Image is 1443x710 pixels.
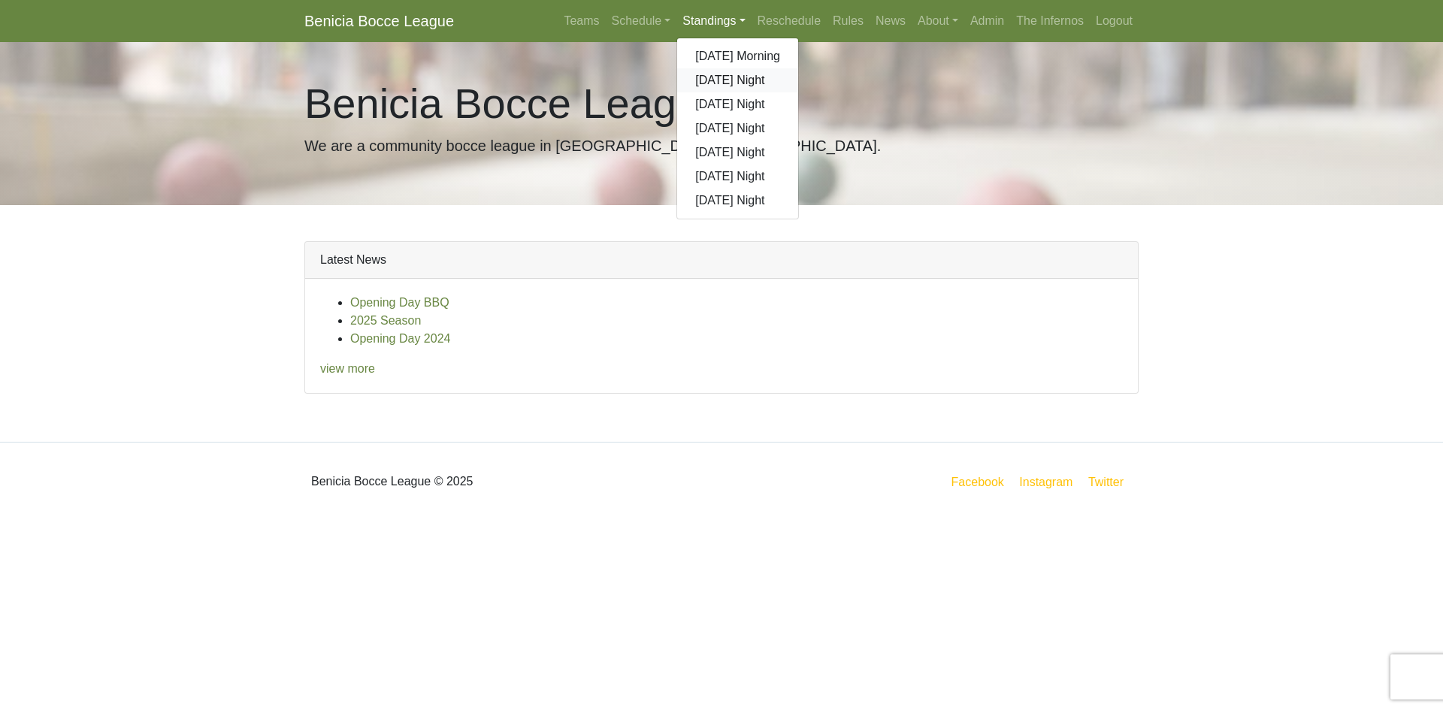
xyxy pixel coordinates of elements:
[1090,6,1139,36] a: Logout
[677,140,798,165] a: [DATE] Night
[870,6,912,36] a: News
[677,165,798,189] a: [DATE] Night
[558,6,605,36] a: Teams
[304,6,454,36] a: Benicia Bocce League
[305,242,1138,279] div: Latest News
[964,6,1010,36] a: Admin
[677,68,798,92] a: [DATE] Night
[293,455,721,509] div: Benicia Bocce League © 2025
[304,134,1139,157] p: We are a community bocce league in [GEOGRAPHIC_DATA], [GEOGRAPHIC_DATA].
[320,362,375,375] a: view more
[752,6,827,36] a: Reschedule
[350,296,449,309] a: Opening Day BBQ
[1010,6,1090,36] a: The Infernos
[677,44,798,68] a: [DATE] Morning
[676,38,799,219] div: Standings
[676,6,751,36] a: Standings
[606,6,677,36] a: Schedule
[948,473,1007,491] a: Facebook
[350,332,450,345] a: Opening Day 2024
[677,116,798,140] a: [DATE] Night
[827,6,870,36] a: Rules
[677,92,798,116] a: [DATE] Night
[912,6,964,36] a: About
[1016,473,1075,491] a: Instagram
[350,314,421,327] a: 2025 Season
[1085,473,1136,491] a: Twitter
[304,78,1139,128] h1: Benicia Bocce League
[677,189,798,213] a: [DATE] Night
